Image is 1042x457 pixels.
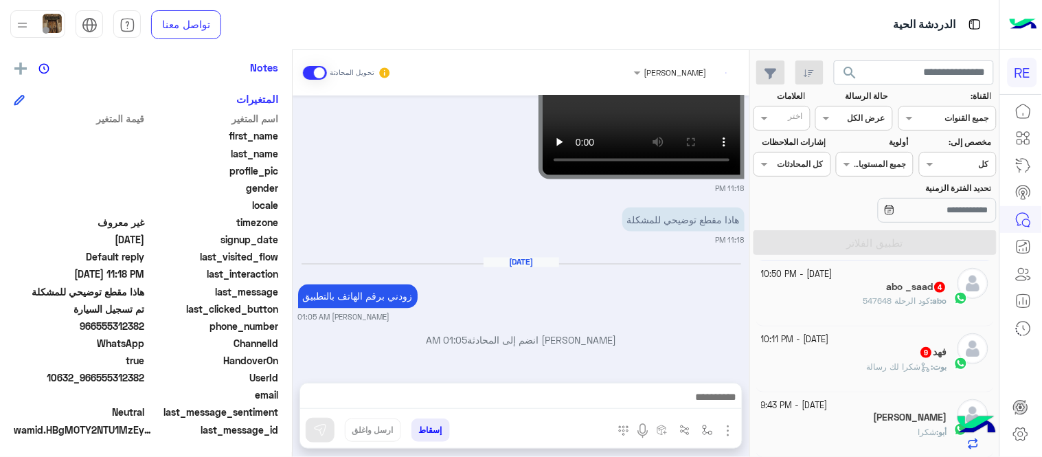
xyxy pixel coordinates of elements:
[14,423,151,437] span: wamid.HBgMOTY2NTU1MzEyMzgyFQIAEhgUM0FFOTY2MjFERkE1MEU2OTU0RjEA
[14,111,145,126] span: قيمة المتغير
[635,423,651,439] img: send voice note
[14,353,145,368] span: true
[958,268,988,299] img: defaultAdmin.png
[14,405,145,419] span: 0
[954,357,968,370] img: WhatsApp
[954,291,968,305] img: WhatsApp
[154,423,278,437] span: last_message_id
[148,319,279,333] span: phone_number
[148,232,279,247] span: signup_date
[345,419,401,442] button: ارسل واغلق
[330,67,375,78] small: تحويل المحادثة
[120,17,135,33] img: tab
[14,198,145,212] span: null
[148,111,279,126] span: اسم المتغير
[1010,10,1037,39] img: Logo
[411,419,450,442] button: إسقاط
[14,302,145,316] span: تم تسجيل السيارة
[622,208,745,232] p: 6/10/2025, 11:18 PM
[762,268,833,281] small: [DATE] - 10:50 PM
[148,129,279,143] span: first_name
[674,419,696,441] button: Trigger scenario
[1008,58,1037,87] div: RE
[842,65,859,81] span: search
[14,16,31,34] img: profile
[14,319,145,333] span: 966555312382
[14,388,145,402] span: null
[14,370,145,385] span: 10632_966555312382
[250,61,278,74] h6: Notes
[14,336,145,350] span: 2
[966,16,984,33] img: tab
[651,419,674,441] button: create order
[933,296,947,306] span: abo
[148,336,279,350] span: ChannelId
[148,267,279,281] span: last_interaction
[148,181,279,195] span: gender
[148,249,279,264] span: last_visited_flow
[14,215,145,230] span: غير معروف
[148,388,279,402] span: email
[931,296,947,306] b: :
[148,198,279,212] span: locale
[14,63,27,75] img: add
[838,182,992,194] label: تحديد الفترة الزمنية
[874,412,947,423] h5: أبو راكان
[298,333,745,348] p: [PERSON_NAME] انضم إلى المحادثة
[716,235,745,246] small: 11:18 PM
[894,16,956,34] p: الدردشة الحية
[298,285,418,309] p: 7/10/2025, 1:05 AM
[937,427,947,437] b: :
[657,425,668,436] img: create order
[148,285,279,299] span: last_message
[14,267,145,281] span: 2025-10-06T20:18:58.615Z
[958,333,988,364] img: defaultAdmin.png
[236,93,278,105] h6: المتغيرات
[935,282,946,293] span: 4
[958,399,988,430] img: defaultAdmin.png
[755,90,805,102] label: العلامات
[939,427,947,437] span: أبو
[298,312,390,323] small: [PERSON_NAME] 01:05 AM
[702,425,713,436] img: select flow
[14,249,145,264] span: Default reply
[921,347,932,358] span: 9
[716,183,745,194] small: 11:18 PM
[817,90,888,102] label: حالة الرسالة
[148,405,279,419] span: last_message_sentiment
[14,129,145,143] span: ً
[920,136,991,148] label: مخصص إلى:
[148,302,279,316] span: last_clicked_button
[953,402,1001,450] img: hulul-logo.png
[863,296,931,306] span: كود الرحلة 547648
[762,333,830,346] small: [DATE] - 10:11 PM
[151,10,221,39] a: تواصل معنا
[867,361,931,372] span: شكرا لك رسالة
[696,419,719,441] button: select flow
[838,136,909,148] label: أولوية
[887,281,947,293] h5: abo _saad
[113,10,141,39] a: tab
[43,14,62,33] img: userImage
[484,258,559,267] h6: [DATE]
[148,215,279,230] span: timezone
[426,335,467,346] span: 01:05 AM
[38,63,49,74] img: notes
[720,423,736,439] img: send attachment
[148,370,279,385] span: UserId
[82,17,98,33] img: tab
[834,60,868,90] button: search
[762,399,828,412] small: [DATE] - 9:43 PM
[14,232,145,247] span: 2025-01-15T10:05:15.338Z
[148,353,279,368] span: HandoverOn
[14,181,145,195] span: null
[313,423,327,437] img: send message
[618,425,629,436] img: make a call
[931,361,947,372] b: :
[755,136,826,148] label: إشارات الملاحظات
[918,427,937,437] span: شكرا
[148,164,279,178] span: profile_pic
[933,361,947,372] span: بوت
[900,90,991,102] label: القناة:
[14,285,145,299] span: هاذا مقطع توضيحي للمشكلة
